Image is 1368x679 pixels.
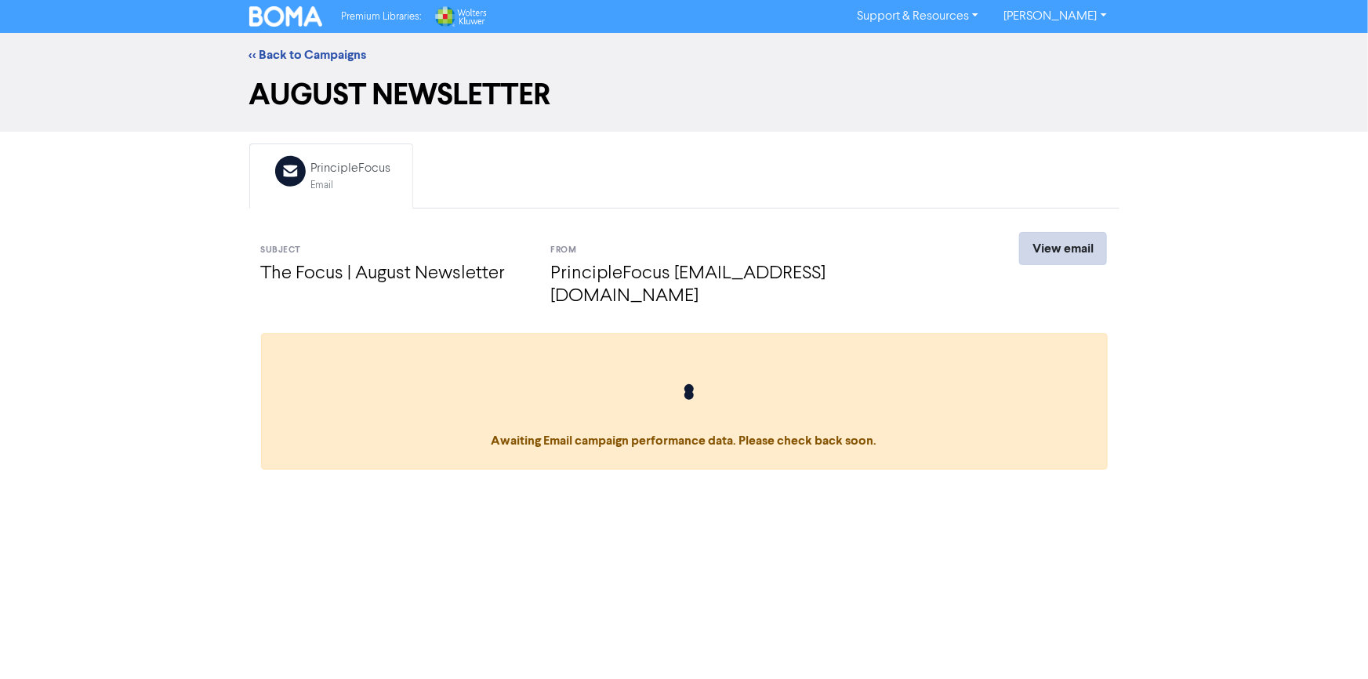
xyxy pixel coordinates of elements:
[1290,604,1368,679] iframe: Chat Widget
[844,4,991,29] a: Support & Resources
[249,6,323,27] img: BOMA Logo
[311,178,391,193] div: Email
[311,159,391,178] div: PrincipleFocus
[249,47,367,63] a: << Back to Campaigns
[434,6,487,27] img: Wolters Kluwer
[1019,232,1107,265] a: View email
[550,244,962,257] div: From
[249,77,1119,113] h1: AUGUST NEWSLETTER
[341,12,421,22] span: Premium Libraries:
[991,4,1119,29] a: [PERSON_NAME]
[261,244,528,257] div: Subject
[261,263,528,285] h4: The Focus | August Newsletter
[550,263,962,308] h4: PrincipleFocus [EMAIL_ADDRESS][DOMAIN_NAME]
[278,384,1091,448] span: Awaiting Email campaign performance data. Please check back soon.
